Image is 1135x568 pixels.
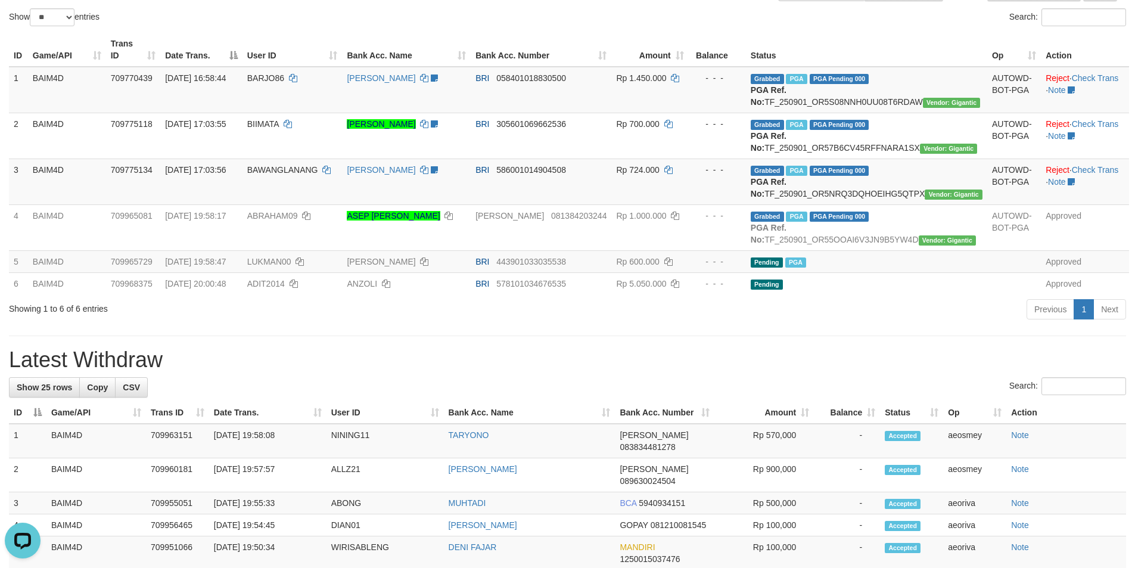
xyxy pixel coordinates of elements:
a: MUHTADI [449,498,486,508]
span: Accepted [885,521,921,531]
td: ABONG [326,492,444,514]
span: Copy 083834481278 to clipboard [620,442,675,452]
th: Balance: activate to sort column ascending [814,402,880,424]
td: DIAN01 [326,514,444,536]
span: Pending [751,257,783,268]
span: BRI [475,165,489,175]
span: Grabbed [751,120,784,130]
td: - [814,514,880,536]
td: aeosmey [943,424,1006,458]
td: 709963151 [146,424,209,458]
span: Accepted [885,543,921,553]
td: 4 [9,204,28,250]
a: Note [1011,498,1029,508]
td: aeoriva [943,492,1006,514]
span: [DATE] 17:03:55 [165,119,226,129]
td: ALLZ21 [326,458,444,492]
a: Previous [1027,299,1074,319]
span: MANDIRI [620,542,655,552]
span: 709770439 [111,73,153,83]
div: Showing 1 to 6 of 6 entries [9,298,464,315]
th: User ID: activate to sort column ascending [242,33,343,67]
span: Rp 700.000 [616,119,659,129]
span: Marked by aeosmey [786,212,807,222]
td: BAIM4D [46,514,146,536]
span: Grabbed [751,166,784,176]
span: Copy 081384203244 to clipboard [551,211,607,221]
a: [PERSON_NAME] [449,464,517,474]
td: - [814,458,880,492]
td: 4 [9,514,46,536]
div: - - - [694,278,741,290]
td: TF_250901_OR5NRQ3DQHOEIHG5QTPX [746,159,987,204]
span: Rp 724.000 [616,165,659,175]
td: 6 [9,272,28,294]
td: Approved [1041,272,1129,294]
b: PGA Ref. No: [751,223,786,244]
td: - [814,424,880,458]
td: BAIM4D [46,492,146,514]
td: 5 [9,250,28,272]
a: DENI FAJAR [449,542,497,552]
span: CSV [123,383,140,392]
a: Reject [1046,119,1069,129]
th: Op: activate to sort column ascending [987,33,1041,67]
td: TF_250901_OR57B6CV45RFFNARA1SX [746,113,987,159]
span: Copy 1250015037476 to clipboard [620,554,680,564]
span: BRI [475,73,489,83]
a: CSV [115,377,148,398]
span: PGA Pending [810,74,869,84]
span: PGA Pending [810,166,869,176]
td: 1 [9,67,28,113]
td: 709956465 [146,514,209,536]
th: Amount: activate to sort column ascending [611,33,688,67]
span: Marked by aeoyuva [786,166,807,176]
span: Accepted [885,465,921,475]
a: [PERSON_NAME] [347,257,415,266]
th: Status: activate to sort column ascending [880,402,943,424]
td: [DATE] 19:54:45 [209,514,326,536]
td: AUTOWD-BOT-PGA [987,67,1041,113]
td: aeoriva [943,514,1006,536]
th: Date Trans.: activate to sort column descending [160,33,242,67]
td: [DATE] 19:57:57 [209,458,326,492]
a: [PERSON_NAME] [347,73,415,83]
span: 709968375 [111,279,153,288]
td: 3 [9,492,46,514]
span: BIIMATA [247,119,279,129]
a: Note [1011,520,1029,530]
td: - [814,492,880,514]
span: BAWANGLANANG [247,165,318,175]
span: BRI [475,119,489,129]
td: 3 [9,159,28,204]
a: Note [1011,430,1029,440]
th: Bank Acc. Name: activate to sort column ascending [444,402,615,424]
th: Date Trans.: activate to sort column ascending [209,402,326,424]
a: Note [1011,542,1029,552]
td: 2 [9,113,28,159]
span: PGA Pending [810,212,869,222]
th: Trans ID: activate to sort column ascending [106,33,161,67]
a: Next [1093,299,1126,319]
span: [PERSON_NAME] [620,430,688,440]
td: 709960181 [146,458,209,492]
td: 1 [9,424,46,458]
input: Search: [1041,8,1126,26]
td: [DATE] 19:58:08 [209,424,326,458]
b: PGA Ref. No: [751,85,786,107]
td: · · [1041,67,1129,113]
td: 709955051 [146,492,209,514]
td: [DATE] 19:55:33 [209,492,326,514]
a: Note [1048,177,1066,187]
td: BAIM4D [28,204,106,250]
th: Game/API: activate to sort column ascending [28,33,106,67]
span: Copy 305601069662536 to clipboard [496,119,566,129]
span: BRI [475,257,489,266]
a: Show 25 rows [9,377,80,398]
td: AUTOWD-BOT-PGA [987,113,1041,159]
th: User ID: activate to sort column ascending [326,402,444,424]
span: Accepted [885,499,921,509]
td: · · [1041,159,1129,204]
span: Copy 081210081545 to clipboard [651,520,706,530]
span: 709775134 [111,165,153,175]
